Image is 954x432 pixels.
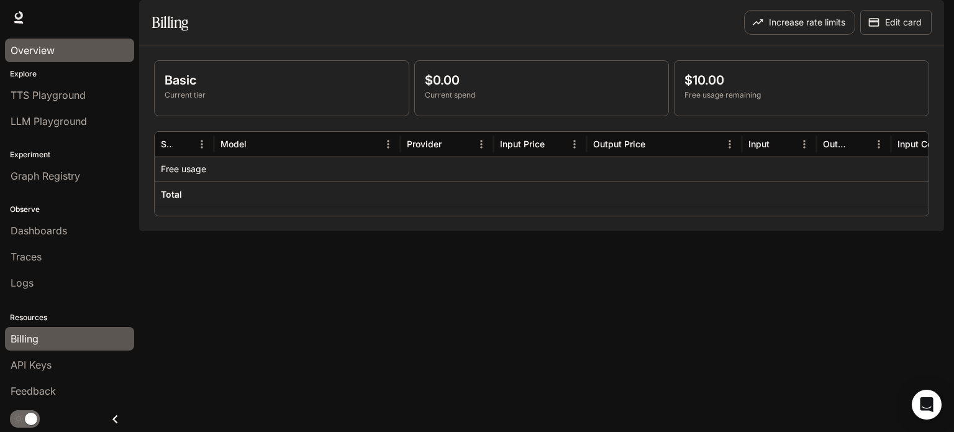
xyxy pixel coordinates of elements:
[546,135,565,154] button: Sort
[565,135,584,154] button: Menu
[407,139,442,149] div: Provider
[823,139,850,149] div: Output
[720,135,739,154] button: Menu
[379,135,397,154] button: Menu
[744,10,855,35] button: Increase rate limits
[161,163,206,175] p: Free usage
[425,90,659,101] p: Current spend
[500,139,545,149] div: Input Price
[248,135,266,154] button: Sort
[771,135,789,154] button: Sort
[165,90,399,101] p: Current tier
[748,139,770,149] div: Input
[795,135,814,154] button: Menu
[161,188,182,201] h6: Total
[593,139,645,149] div: Output Price
[425,71,659,90] p: $0.00
[870,135,888,154] button: Menu
[897,139,940,149] div: Input Cost
[472,135,491,154] button: Menu
[174,135,193,154] button: Sort
[443,135,461,154] button: Sort
[647,135,665,154] button: Sort
[912,390,942,420] div: Open Intercom Messenger
[161,139,173,149] div: Service
[220,139,247,149] div: Model
[152,10,188,35] h1: Billing
[684,71,919,90] p: $10.00
[860,10,932,35] button: Edit card
[851,135,870,154] button: Sort
[684,90,919,101] p: Free usage remaining
[165,71,399,90] p: Basic
[193,135,211,154] button: Menu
